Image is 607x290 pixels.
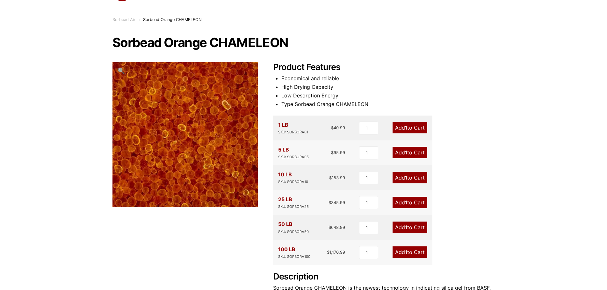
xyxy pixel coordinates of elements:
div: 1 LB [278,121,308,135]
span: $ [329,225,331,230]
span: 1 [405,124,407,131]
div: 5 LB [278,145,309,160]
span: $ [331,150,334,155]
li: Low Desorption Energy [281,91,495,100]
a: Sorbead Air [112,17,135,22]
span: 1 [405,224,407,230]
span: 1 [405,249,407,255]
div: 50 LB [278,220,309,235]
a: Add1to Cart [393,122,427,133]
span: $ [329,175,332,180]
bdi: 40.99 [331,125,345,130]
a: View full-screen image gallery [112,62,130,80]
li: Type Sorbead Orange CHAMELEON [281,100,495,109]
div: SKU: SORBORA50 [278,229,309,235]
bdi: 153.99 [329,175,345,180]
a: Add1to Cart [393,197,427,208]
a: Add1to Cart [393,172,427,183]
li: High Drying Capacity [281,83,495,91]
span: 🔍 [118,67,125,74]
h1: Sorbead Orange CHAMELEON [112,36,495,49]
div: 10 LB [278,170,308,185]
div: SKU: SORBORA25 [278,204,309,210]
a: Add1to Cart [393,147,427,158]
div: SKU: SORBORA100 [278,254,310,260]
span: 1 [405,149,407,156]
bdi: 95.99 [331,150,345,155]
div: SKU: SORBORA05 [278,154,309,160]
span: $ [329,200,331,205]
li: Economical and reliable [281,74,495,83]
a: Add1to Cart [393,246,427,258]
span: $ [331,125,334,130]
h2: Description [273,272,495,282]
span: $ [327,250,329,255]
a: Add1to Cart [393,222,427,233]
span: : [139,17,140,22]
span: 1 [405,174,407,181]
span: Sorbead Orange CHAMELEON [143,17,202,22]
div: 100 LB [278,245,310,260]
div: SKU: SORBORA10 [278,179,308,185]
div: SKU: SORBORA01 [278,129,308,135]
h2: Product Features [273,62,495,73]
bdi: 1,170.99 [327,250,345,255]
bdi: 345.99 [329,200,345,205]
div: 25 LB [278,195,309,210]
span: 1 [405,199,407,206]
bdi: 648.99 [329,225,345,230]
